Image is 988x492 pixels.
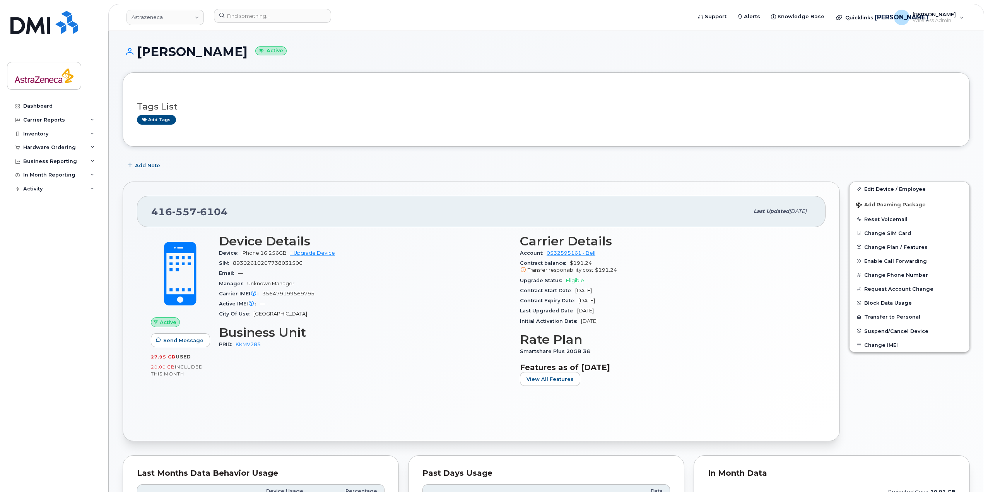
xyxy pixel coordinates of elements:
button: Change IMEI [850,338,969,352]
div: Past Days Usage [422,470,670,477]
span: Active [160,319,176,326]
span: Last Upgraded Date [520,308,577,314]
span: City Of Use [219,311,253,317]
span: 416 [151,206,228,218]
span: included this month [151,364,203,377]
button: Suspend/Cancel Device [850,324,969,338]
span: $191.24 [595,267,617,273]
button: Send Message [151,333,210,347]
span: Device [219,250,241,256]
span: Contract Expiry Date [520,298,578,303]
small: Active [255,46,287,55]
span: Manager [219,281,247,286]
a: KKMV285 [236,341,261,347]
span: Smartshare Plus 20GB 36 [520,348,594,354]
span: 6104 [197,206,228,218]
span: Last updated [754,208,789,214]
a: Edit Device / Employee [850,182,969,196]
span: Active IMEI [219,301,260,307]
span: Add Note [135,162,160,169]
span: Upgrade Status [520,278,566,283]
span: Contract Start Date [520,288,575,293]
a: Add tags [137,115,176,125]
span: Send Message [163,337,203,344]
span: Change Plan / Features [864,244,928,250]
span: Eligible [566,278,584,283]
button: View All Features [520,372,580,386]
span: Unknown Manager [247,281,294,286]
button: Change Plan / Features [850,240,969,254]
h3: Carrier Details [520,234,812,248]
a: + Upgrade Device [290,250,335,256]
button: Change SIM Card [850,226,969,240]
h3: Rate Plan [520,333,812,346]
span: View All Features [526,375,574,383]
span: [GEOGRAPHIC_DATA] [253,311,307,317]
span: 557 [172,206,197,218]
button: Request Account Change [850,282,969,296]
button: Change Phone Number [850,268,969,282]
button: Enable Call Forwarding [850,254,969,268]
span: — [238,270,243,276]
h3: Features as of [DATE] [520,363,812,372]
span: [DATE] [789,208,807,214]
span: Carrier IMEI [219,291,262,297]
span: 89302610207738031506 [233,260,303,266]
span: 27.95 GB [151,354,176,360]
button: Transfer to Personal [850,310,969,324]
span: [DATE] [581,318,598,324]
span: Initial Activation Date [520,318,581,324]
h3: Device Details [219,234,511,248]
span: PRID [219,341,236,347]
span: [DATE] [577,308,594,314]
span: Transfer responsibility cost [528,267,593,273]
div: Last Months Data Behavior Usage [137,470,385,477]
button: Block Data Usage [850,296,969,310]
a: 0532595161 - Bell [547,250,595,256]
button: Add Note [123,158,167,172]
span: Contract balance [520,260,570,266]
span: used [176,354,191,360]
div: In Month Data [708,470,956,477]
span: Enable Call Forwarding [864,258,927,264]
span: 356479199569795 [262,291,315,297]
span: Email [219,270,238,276]
span: $191.24 [520,260,812,274]
span: — [260,301,265,307]
span: [DATE] [575,288,592,293]
h3: Tags List [137,102,956,111]
button: Add Roaming Package [850,196,969,212]
span: [DATE] [578,298,595,303]
span: Account [520,250,547,256]
span: Add Roaming Package [856,202,926,209]
button: Reset Voicemail [850,212,969,226]
h1: [PERSON_NAME] [123,45,970,58]
span: iPhone 16 256GB [241,250,287,256]
h3: Business Unit [219,326,511,339]
span: SIM [219,260,233,266]
span: 20.00 GB [151,364,175,370]
span: Suspend/Cancel Device [864,328,928,334]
